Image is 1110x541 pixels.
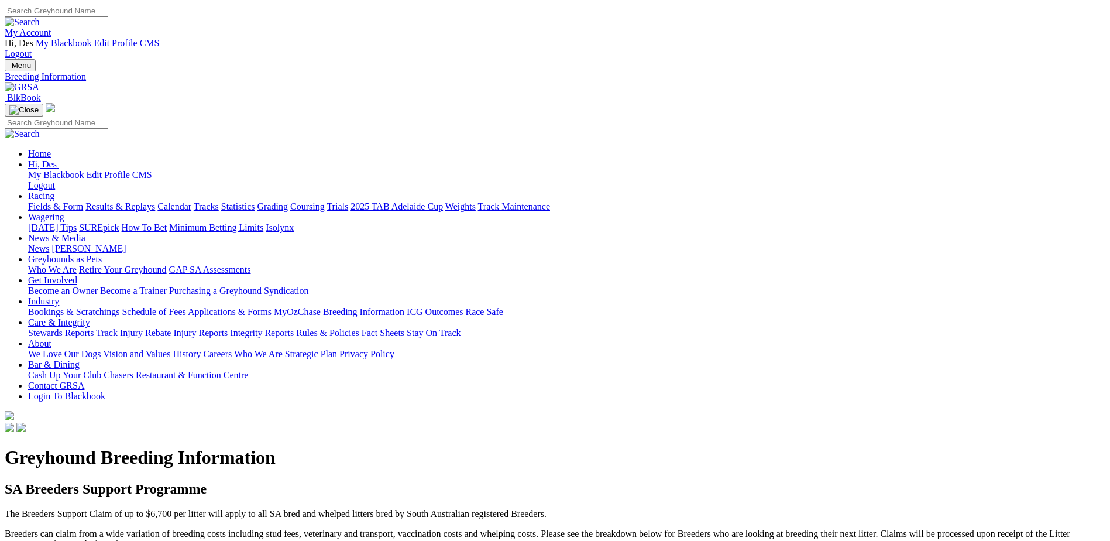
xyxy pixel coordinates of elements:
[28,265,77,275] a: Who We Are
[350,201,443,211] a: 2025 TAB Adelaide Cup
[28,328,94,338] a: Stewards Reports
[28,180,55,190] a: Logout
[28,286,1105,296] div: Get Involved
[28,170,1105,191] div: Hi, Des
[169,265,251,275] a: GAP SA Assessments
[5,104,43,117] button: Toggle navigation
[36,38,92,48] a: My Blackbook
[5,447,1105,468] h1: Greyhound Breeding Information
[230,328,294,338] a: Integrity Reports
[46,103,55,112] img: logo-grsa-white.png
[28,307,1105,317] div: Industry
[5,71,1105,82] a: Breeding Information
[5,17,40,28] img: Search
[85,201,155,211] a: Results & Replays
[28,201,1105,212] div: Racing
[5,38,33,48] span: Hi, Des
[28,307,119,317] a: Bookings & Scratchings
[157,201,191,211] a: Calendar
[103,349,170,359] a: Vision and Values
[264,286,308,296] a: Syndication
[104,370,248,380] a: Chasers Restaurant & Function Centre
[28,391,105,401] a: Login To Blackbook
[339,349,394,359] a: Privacy Policy
[9,105,39,115] img: Close
[7,93,41,102] span: BlkBook
[28,159,59,169] a: Hi, Des
[28,370,1105,381] div: Bar & Dining
[5,509,1105,519] p: The Breeders Support Claim of up to $6,700 per litter will apply to all SA bred and whelped litte...
[28,296,59,306] a: Industry
[100,286,167,296] a: Become a Trainer
[28,159,57,169] span: Hi, Des
[5,5,108,17] input: Search
[28,149,51,159] a: Home
[478,201,550,211] a: Track Maintenance
[5,93,41,102] a: BlkBook
[132,170,152,180] a: CMS
[28,233,85,243] a: News & Media
[140,38,160,48] a: CMS
[203,349,232,359] a: Careers
[28,222,1105,233] div: Wagering
[28,349,101,359] a: We Love Our Dogs
[234,349,283,359] a: Who We Are
[407,307,463,317] a: ICG Outcomes
[28,212,64,222] a: Wagering
[28,191,54,201] a: Racing
[122,307,185,317] a: Schedule of Fees
[79,222,119,232] a: SUREpick
[5,38,1105,59] div: My Account
[28,317,90,327] a: Care & Integrity
[323,307,404,317] a: Breeding Information
[285,349,337,359] a: Strategic Plan
[28,381,84,391] a: Contact GRSA
[407,328,461,338] a: Stay On Track
[28,286,98,296] a: Become an Owner
[5,82,39,93] img: GRSA
[87,170,130,180] a: Edit Profile
[16,423,26,432] img: twitter.svg
[194,201,219,211] a: Tracks
[5,423,14,432] img: facebook.svg
[5,129,40,139] img: Search
[51,244,126,254] a: [PERSON_NAME]
[296,328,359,338] a: Rules & Policies
[28,359,80,369] a: Bar & Dining
[28,328,1105,338] div: Care & Integrity
[94,38,137,48] a: Edit Profile
[5,59,36,71] button: Toggle navigation
[274,307,321,317] a: MyOzChase
[5,28,51,37] a: My Account
[79,265,167,275] a: Retire Your Greyhound
[327,201,348,211] a: Trials
[28,265,1105,275] div: Greyhounds as Pets
[28,349,1105,359] div: About
[28,338,51,348] a: About
[173,328,228,338] a: Injury Reports
[173,349,201,359] a: History
[5,49,32,59] a: Logout
[5,481,1105,497] h2: SA Breeders Support Programme
[5,117,108,129] input: Search
[28,275,77,285] a: Get Involved
[362,328,404,338] a: Fact Sheets
[445,201,476,211] a: Weights
[221,201,255,211] a: Statistics
[169,286,262,296] a: Purchasing a Greyhound
[465,307,503,317] a: Race Safe
[12,61,31,70] span: Menu
[28,170,84,180] a: My Blackbook
[28,222,77,232] a: [DATE] Tips
[28,254,102,264] a: Greyhounds as Pets
[290,201,325,211] a: Coursing
[257,201,288,211] a: Grading
[169,222,263,232] a: Minimum Betting Limits
[5,411,14,420] img: logo-grsa-white.png
[28,201,83,211] a: Fields & Form
[28,244,1105,254] div: News & Media
[188,307,272,317] a: Applications & Forms
[122,222,167,232] a: How To Bet
[96,328,171,338] a: Track Injury Rebate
